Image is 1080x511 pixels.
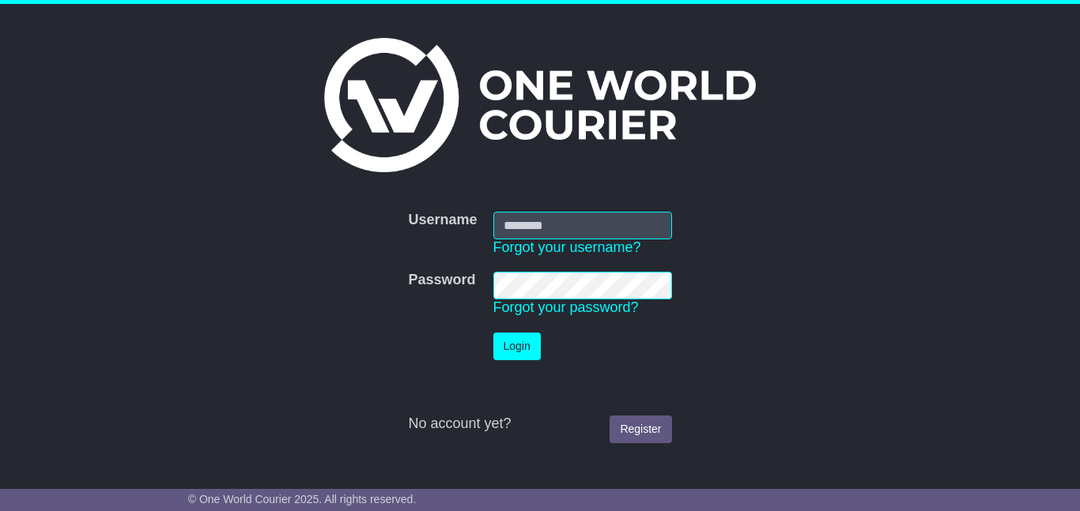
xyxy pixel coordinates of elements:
[324,38,756,172] img: One World
[188,493,417,505] span: © One World Courier 2025. All rights reserved.
[493,333,541,360] button: Login
[408,272,475,289] label: Password
[408,415,671,433] div: No account yet?
[408,212,477,229] label: Username
[493,299,639,315] a: Forgot your password?
[610,415,671,443] a: Register
[493,239,641,255] a: Forgot your username?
